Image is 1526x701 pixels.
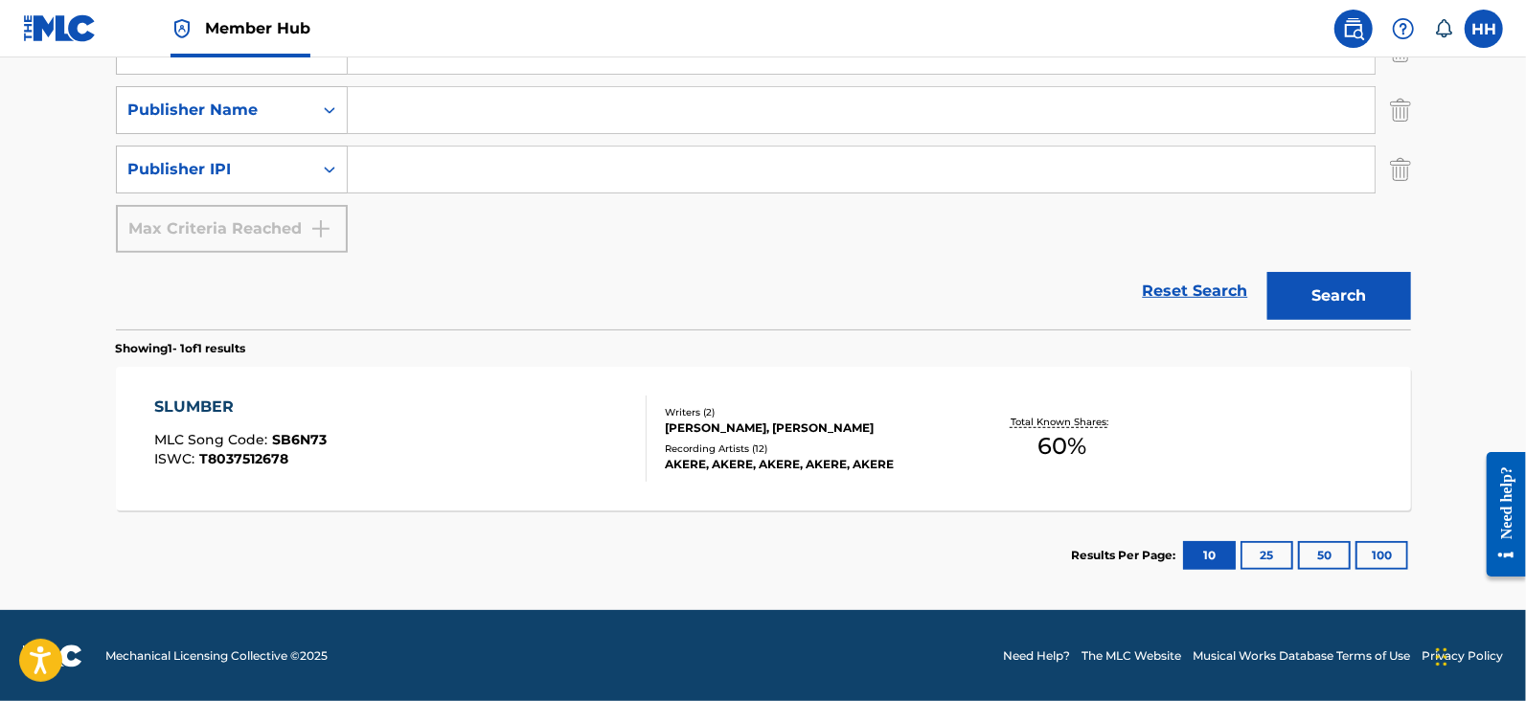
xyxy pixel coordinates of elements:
[1072,547,1181,564] p: Results Per Page:
[1298,541,1351,570] button: 50
[128,99,301,122] div: Publisher Name
[1355,541,1408,570] button: 100
[665,441,954,456] div: Recording Artists ( 12 )
[1465,10,1503,48] div: User Menu
[23,644,82,667] img: logo
[116,367,1411,510] a: SLUMBERMLC Song Code:SB6N73ISWC:T8037512678Writers (2)[PERSON_NAME], [PERSON_NAME]Recording Artis...
[1384,10,1423,48] div: Help
[1390,146,1411,193] img: Delete Criterion
[1183,541,1236,570] button: 10
[23,14,97,42] img: MLC Logo
[1436,628,1447,686] div: Drag
[1334,10,1373,48] a: Public Search
[154,431,272,448] span: MLC Song Code :
[1241,541,1293,570] button: 25
[1003,647,1070,665] a: Need Help?
[1392,17,1415,40] img: help
[116,340,246,357] p: Showing 1 - 1 of 1 results
[1390,86,1411,134] img: Delete Criterion
[171,17,194,40] img: Top Rightsholder
[154,450,199,467] span: ISWC :
[272,431,327,448] span: SB6N73
[1037,429,1086,464] span: 60 %
[665,405,954,419] div: Writers ( 2 )
[1267,272,1411,320] button: Search
[665,456,954,473] div: AKERE, AKERE, AKERE, AKERE, AKERE
[154,396,327,418] div: SLUMBER
[1342,17,1365,40] img: search
[205,17,310,39] span: Member Hub
[1422,647,1503,665] a: Privacy Policy
[199,450,288,467] span: T8037512678
[1011,415,1113,429] p: Total Known Shares:
[1430,609,1526,701] iframe: Chat Widget
[1082,647,1181,665] a: The MLC Website
[1472,437,1526,591] iframe: Resource Center
[105,647,328,665] span: Mechanical Licensing Collective © 2025
[1193,647,1410,665] a: Musical Works Database Terms of Use
[1434,19,1453,38] div: Notifications
[1133,270,1258,312] a: Reset Search
[128,158,301,181] div: Publisher IPI
[665,419,954,437] div: [PERSON_NAME], [PERSON_NAME]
